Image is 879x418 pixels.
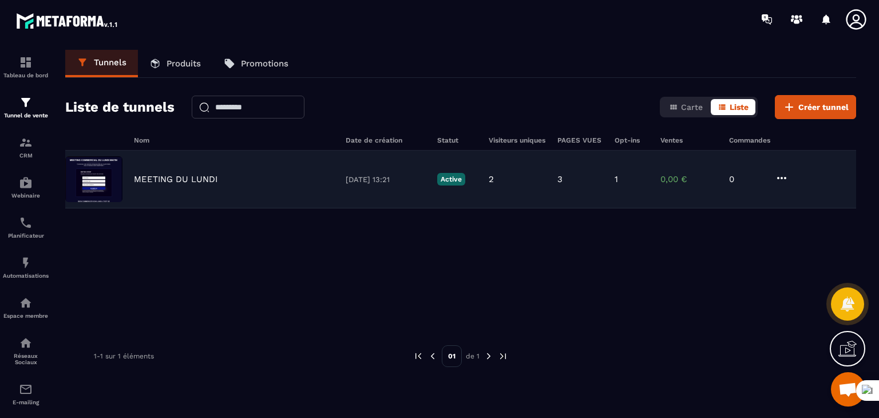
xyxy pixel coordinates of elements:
h6: Date de création [346,136,426,144]
img: formation [19,56,33,69]
p: Tableau de bord [3,72,49,78]
p: Webinaire [3,192,49,199]
p: Active [437,173,465,186]
button: Liste [711,99,755,115]
a: formationformationCRM [3,127,49,167]
p: de 1 [466,352,480,361]
span: Créer tunnel [798,101,849,113]
img: formation [19,136,33,149]
img: email [19,382,33,396]
img: image [65,156,122,202]
img: formation [19,96,33,109]
p: Planificateur [3,232,49,239]
img: social-network [19,336,33,350]
a: schedulerschedulerPlanificateur [3,207,49,247]
img: automations [19,296,33,310]
a: formationformationTunnel de vente [3,87,49,127]
p: Tunnel de vente [3,112,49,119]
h6: PAGES VUES [557,136,603,144]
p: E-mailing [3,399,49,405]
p: Tunnels [94,57,126,68]
a: formationformationTableau de bord [3,47,49,87]
p: Réseaux Sociaux [3,353,49,365]
a: automationsautomationsWebinaire [3,167,49,207]
h6: Commandes [729,136,770,144]
p: Espace membre [3,313,49,319]
a: Produits [138,50,212,77]
img: next [484,351,494,361]
h6: Ventes [660,136,718,144]
h6: Visiteurs uniques [489,136,546,144]
a: Promotions [212,50,300,77]
p: Promotions [241,58,288,69]
a: emailemailE-mailing [3,374,49,414]
h6: Statut [437,136,477,144]
h6: Nom [134,136,334,144]
span: Carte [681,102,703,112]
button: Carte [662,99,710,115]
p: CRM [3,152,49,159]
p: 01 [442,345,462,367]
p: 1 [615,174,618,184]
p: 0,00 € [660,174,718,184]
h2: Liste de tunnels [65,96,175,119]
img: prev [413,351,423,361]
h6: Opt-ins [615,136,649,144]
a: social-networksocial-networkRéseaux Sociaux [3,328,49,374]
p: [DATE] 13:21 [346,175,426,184]
p: 3 [557,174,563,184]
img: scheduler [19,216,33,230]
a: Ouvrir le chat [831,372,865,407]
button: Créer tunnel [775,95,856,119]
img: logo [16,10,119,31]
img: automations [19,256,33,270]
p: Produits [167,58,201,69]
img: prev [427,351,438,361]
p: Automatisations [3,273,49,279]
p: MEETING DU LUNDI [134,174,217,184]
a: Tunnels [65,50,138,77]
p: 2 [489,174,494,184]
img: next [498,351,508,361]
img: automations [19,176,33,190]
a: automationsautomationsAutomatisations [3,247,49,287]
a: automationsautomationsEspace membre [3,287,49,328]
span: Liste [730,102,749,112]
p: 1-1 sur 1 éléments [94,352,154,360]
p: 0 [729,174,763,184]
